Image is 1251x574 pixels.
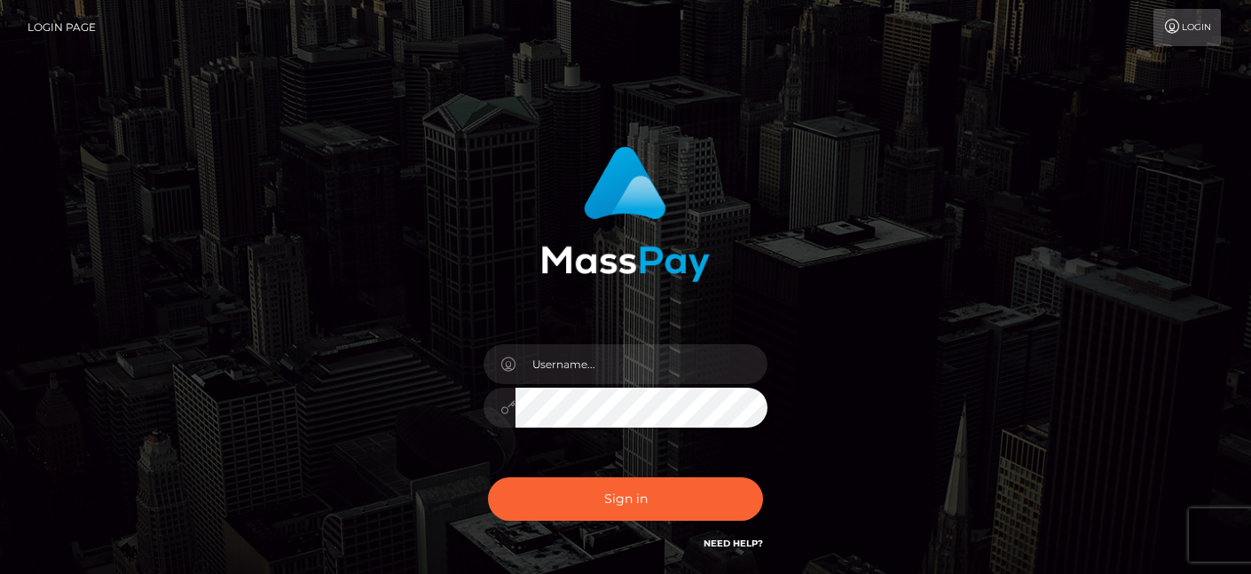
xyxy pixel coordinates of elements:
input: Username... [515,344,767,384]
button: Sign in [488,477,763,521]
a: Login Page [28,9,96,46]
a: Need Help? [704,538,763,549]
a: Login [1153,9,1221,46]
img: MassPay Login [541,146,710,282]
